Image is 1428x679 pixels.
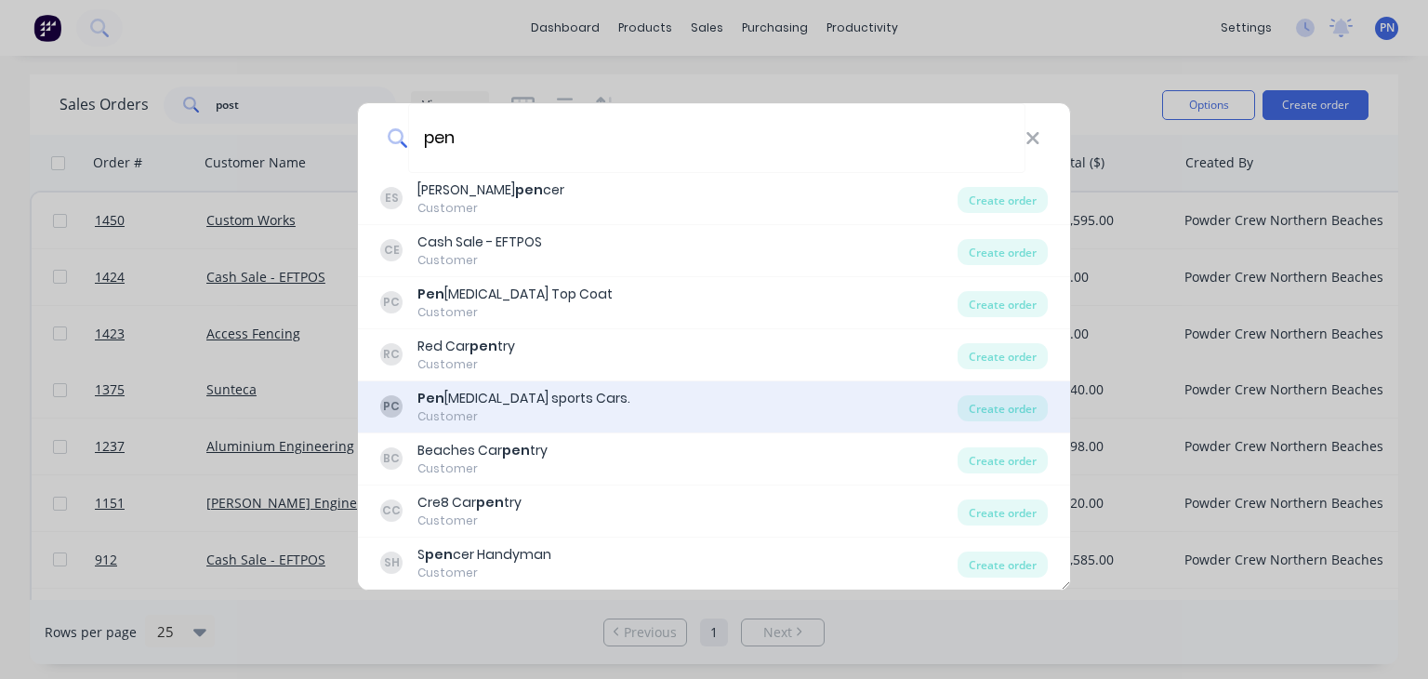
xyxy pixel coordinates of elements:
[417,304,613,321] div: Customer
[958,552,1048,578] div: Create order
[380,499,403,522] div: CC
[380,291,403,313] div: PC
[417,513,522,529] div: Customer
[417,200,564,217] div: Customer
[502,441,530,459] b: pen
[380,239,403,261] div: CE
[417,180,564,200] div: [PERSON_NAME] cer
[417,337,515,356] div: Red Car try
[417,565,551,581] div: Customer
[380,395,403,418] div: PC
[958,343,1048,369] div: Create order
[958,447,1048,473] div: Create order
[469,337,497,355] b: pen
[417,389,444,407] b: Pen
[380,187,403,209] div: ES
[958,239,1048,265] div: Create order
[417,285,444,303] b: Pen
[380,343,403,366] div: RC
[417,356,515,373] div: Customer
[380,552,403,574] div: SH
[417,493,522,513] div: Cre8 Car try
[425,545,453,564] b: pen
[417,285,613,304] div: [MEDICAL_DATA] Top Coat
[958,499,1048,526] div: Create order
[958,291,1048,317] div: Create order
[417,233,542,252] div: Cash Sale - EFTPOS
[408,103,1025,173] input: Enter a customer name to create a new order...
[417,252,542,269] div: Customer
[958,187,1048,213] div: Create order
[380,447,403,470] div: BC
[417,441,548,460] div: Beaches Car try
[417,545,551,565] div: S cer Handyman
[417,389,630,408] div: [MEDICAL_DATA] sports Cars.
[476,493,504,512] b: pen
[515,180,543,199] b: pen
[417,408,630,425] div: Customer
[417,460,548,477] div: Customer
[958,395,1048,421] div: Create order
